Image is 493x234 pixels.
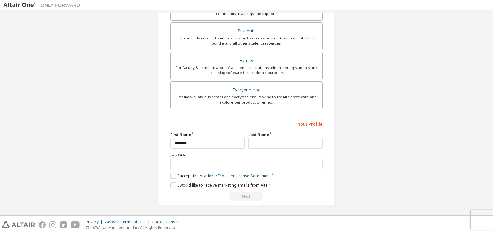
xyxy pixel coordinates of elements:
label: First Name [170,132,245,137]
div: Website Terms of Use [105,220,152,225]
label: I accept the [170,173,271,179]
img: altair_logo.svg [2,221,35,228]
p: © 2025 Altair Engineering, Inc. All Rights Reserved. [86,225,185,230]
div: Cookie Consent [152,220,185,225]
div: Your Profile [170,119,323,129]
div: For individuals, businesses and everyone else looking to try Altair software and explore our prod... [175,95,318,105]
img: facebook.svg [39,221,46,228]
div: For currently enrolled students looking to access the free Altair Student Edition bundle and all ... [175,36,318,46]
img: instagram.svg [49,221,56,228]
label: I would like to receive marketing emails from Altair [170,182,270,188]
div: Privacy [86,220,105,225]
img: Altair One [3,2,83,8]
label: Job Title [170,153,323,158]
div: Students [175,27,318,36]
div: Faculty [175,56,318,65]
div: For faculty & administrators of academic institutions administering students and accessing softwa... [175,65,318,75]
img: youtube.svg [71,221,80,228]
img: linkedin.svg [60,221,67,228]
a: Academic End-User License Agreement [200,173,271,179]
label: Last Name [248,132,323,137]
div: Everyone else [175,86,318,95]
div: Provide a valid email to continue [170,192,323,201]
